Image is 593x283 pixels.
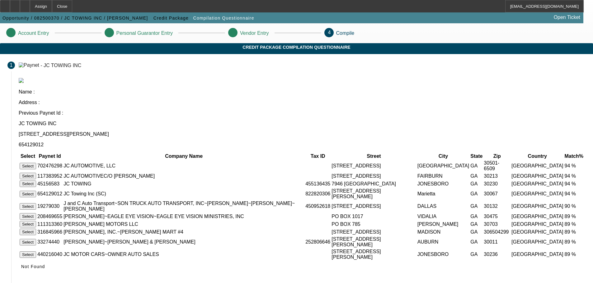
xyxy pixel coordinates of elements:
td: JC Towing Inc (SC) [63,188,304,200]
th: Street [331,153,416,159]
button: Select [20,180,36,187]
button: Select [20,163,36,169]
p: Name : [19,89,586,95]
span: Compilation Questionnaire [193,16,254,21]
span: 4 [328,30,331,35]
button: Credit Package [152,12,190,24]
th: Country [511,153,564,159]
th: Zip [483,153,511,159]
td: 94 % [564,172,584,180]
p: Previous Paynet Id : [19,110,586,116]
th: Match% [564,153,584,159]
th: Tax ID [305,153,331,159]
td: [GEOGRAPHIC_DATA] [511,236,564,248]
p: Vendor Entry [240,30,269,36]
td: MADISON [417,228,470,235]
td: 89 % [564,228,584,235]
td: PO BOX 1017 [331,213,416,220]
td: [STREET_ADDRESS] [331,200,416,212]
td: 30213 [483,172,511,180]
td: [GEOGRAPHIC_DATA] [511,249,564,260]
p: Personal Guarantor Entry [116,30,173,36]
button: Compilation Questionnaire [192,12,256,24]
td: [GEOGRAPHIC_DATA] [417,160,470,172]
th: Company Name [63,153,304,159]
td: GA [470,221,483,228]
td: 702476298 [37,160,63,172]
td: 450952618 [305,200,331,212]
td: GA [470,213,483,220]
button: Select [20,251,36,258]
span: 1 [10,62,13,68]
td: 94 % [564,180,584,187]
td: [PERSON_NAME] [417,221,470,228]
th: City [417,153,470,159]
td: 89 % [564,249,584,260]
td: [PERSON_NAME] MOTORS LLC [63,221,304,228]
td: GA [470,249,483,260]
td: 89 % [564,213,584,220]
span: Not Found [21,264,45,269]
td: 30067 [483,188,511,200]
td: [STREET_ADDRESS] [331,172,416,180]
button: Select [20,239,36,245]
td: 30501-6509 [483,160,511,172]
td: GA [470,228,483,235]
p: JC TOWING INC [19,121,586,126]
td: 252806646 [305,236,331,248]
td: 30230 [483,180,511,187]
td: 30236 [483,249,511,260]
button: Select [20,221,36,227]
td: 30703 [483,221,511,228]
span: Credit Package Compilation Questionnaire [5,45,588,50]
td: [GEOGRAPHIC_DATA] [511,221,564,228]
td: 440216040 [37,249,63,260]
td: JC TOWING [63,180,304,187]
td: JC AUTOMOTIVEC/O [PERSON_NAME] [63,172,304,180]
td: 117383952 [37,172,63,180]
td: 208469655 [37,213,63,220]
td: 19279030 [37,200,63,212]
td: 45156583 [37,180,63,187]
td: [GEOGRAPHIC_DATA] [511,172,564,180]
button: Select [20,203,36,210]
td: 306504299 [483,228,511,235]
p: Compile [336,30,355,36]
td: GA [470,236,483,248]
td: JONESBORO [417,249,470,260]
td: 94 % [564,160,584,172]
td: 30475 [483,213,511,220]
td: [GEOGRAPHIC_DATA] [511,228,564,235]
td: 455136435 [305,180,331,187]
td: [STREET_ADDRESS][PERSON_NAME] [331,236,416,248]
span: Credit Package [153,16,189,21]
td: [GEOGRAPHIC_DATA] [511,160,564,172]
td: 33274440 [37,236,63,248]
td: VIDALIA [417,213,470,220]
td: [GEOGRAPHIC_DATA] [511,200,564,212]
td: Marietta [417,188,470,200]
p: Account Entry [18,30,49,36]
th: Paynet Id [37,153,63,159]
td: [STREET_ADDRESS] [331,160,416,172]
td: AUBURN [417,236,470,248]
td: 654129012 [37,188,63,200]
img: Paynet [19,62,39,68]
td: 89 % [564,236,584,248]
td: 30132 [483,200,511,212]
td: [PERSON_NAME]~EAGLE EYE VISION~EAGLE EYE VISION MINISTRIES, INC [63,213,304,220]
td: GA [470,188,483,200]
a: Open Ticket [551,12,583,23]
td: 7946 [GEOGRAPHIC_DATA] [331,180,416,187]
td: GA [470,180,483,187]
td: GA [470,200,483,212]
td: 316845966 [37,228,63,235]
p: [STREET_ADDRESS][PERSON_NAME] [19,131,586,137]
th: Select [19,153,36,159]
td: J and C Auto Transport~SON TRUCK AUTO TRANSPORT, INC~[PERSON_NAME]~[PERSON_NAME]~[PERSON_NAME] [63,200,304,212]
td: [STREET_ADDRESS][PERSON_NAME] [331,249,416,260]
td: 111313360 [37,221,63,228]
td: 90 % [564,200,584,212]
td: 822820306 [305,188,331,200]
button: Select [20,173,36,179]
